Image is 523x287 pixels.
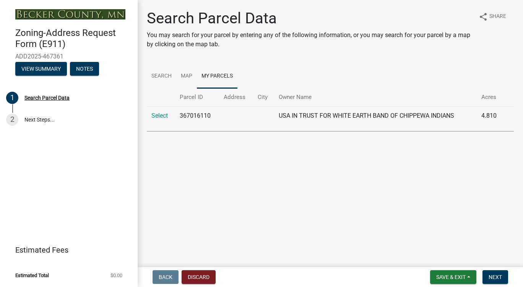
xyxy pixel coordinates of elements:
wm-modal-confirm: Notes [70,66,99,72]
h4: Zoning-Address Request Form (E911) [15,28,132,50]
a: Search [147,64,176,89]
a: My Parcels [197,64,237,89]
th: Acres [477,88,504,106]
span: Share [489,12,506,21]
span: ADD2025-467361 [15,53,122,60]
th: Owner Name [274,88,477,106]
div: Search Parcel Data [24,95,70,101]
a: Estimated Fees [6,242,125,258]
span: $0.00 [110,273,122,278]
button: View Summary [15,62,67,76]
span: Save & Exit [436,274,466,280]
td: USA IN TRUST FOR WHITE EARTH BAND OF CHIPPEWA INDIANS [274,106,477,125]
th: Parcel ID [175,88,219,106]
p: You may search for your parcel by entering any of the following information, or you may search fo... [147,31,473,49]
a: Map [176,64,197,89]
h1: Search Parcel Data [147,9,473,28]
td: 4.810 [477,106,504,125]
div: 2 [6,114,18,126]
img: Becker County, Minnesota [15,9,125,19]
button: shareShare [473,9,512,24]
span: Estimated Total [15,273,49,278]
button: Back [153,270,179,284]
div: 1 [6,92,18,104]
button: Save & Exit [430,270,476,284]
wm-modal-confirm: Summary [15,66,67,72]
span: Next [489,274,502,280]
button: Discard [182,270,216,284]
td: 367016110 [175,106,219,125]
th: City [253,88,274,106]
button: Next [482,270,508,284]
i: share [479,12,488,21]
span: Back [159,274,172,280]
button: Notes [70,62,99,76]
th: Address [219,88,253,106]
a: Select [151,112,168,119]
